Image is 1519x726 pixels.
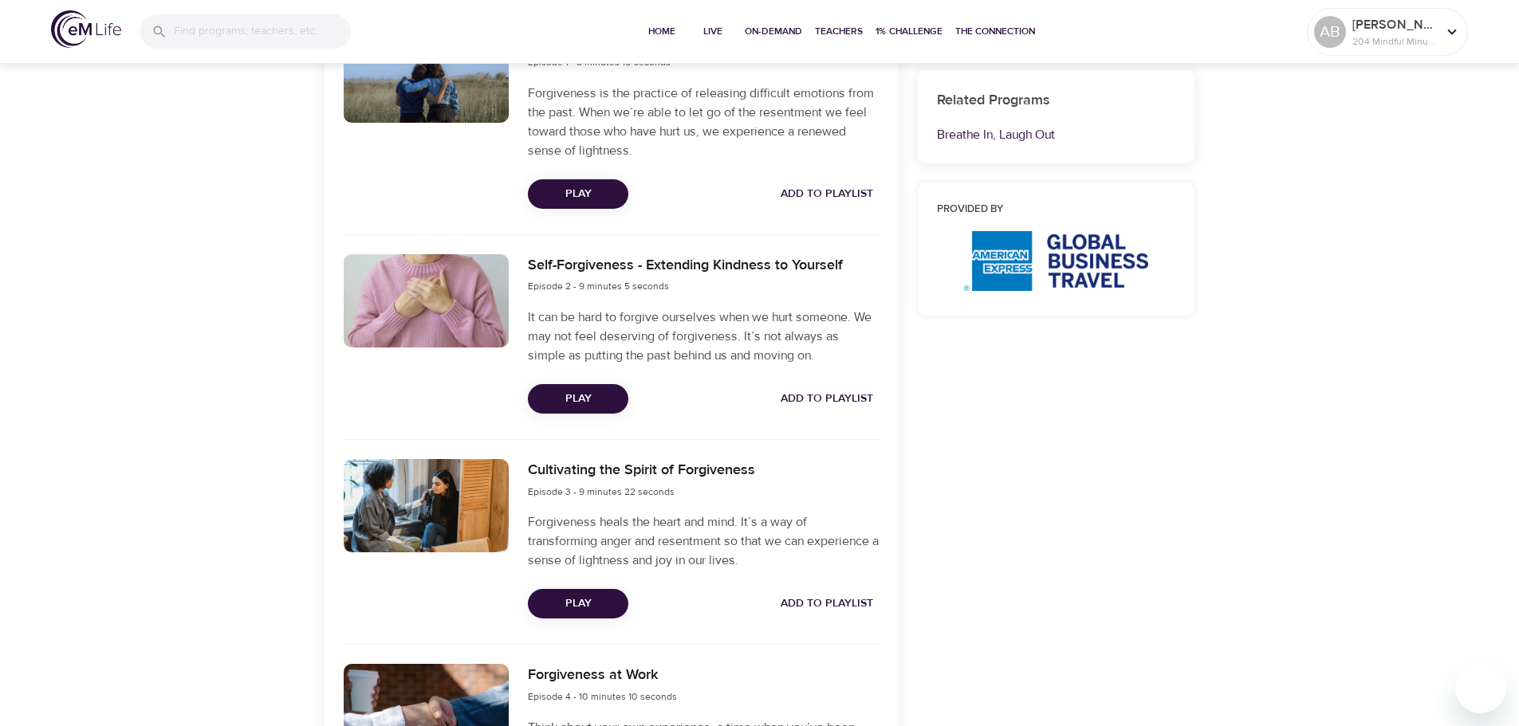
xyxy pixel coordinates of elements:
span: Episode 2 - 9 minutes 5 seconds [528,280,669,292]
button: Play [528,589,628,618]
span: Episode 4 - 10 minutes 10 seconds [528,690,677,703]
button: Play [528,179,628,209]
button: Add to Playlist [774,179,880,209]
span: 1% Challenge [876,23,942,40]
span: Play [541,594,616,614]
h6: Related Programs [937,89,1176,112]
iframe: Button to launch messaging window [1455,662,1506,713]
h6: Provided by [937,202,1176,218]
span: On-Demand [745,23,802,40]
h6: Cultivating the Spirit of Forgiveness [528,459,755,482]
h6: Self-Forgiveness - Extending Kindness to Yourself [528,254,843,277]
span: Add to Playlist [781,594,873,614]
span: Live [694,23,732,40]
span: Play [541,389,616,409]
a: Breathe In, Laugh Out [937,127,1055,143]
input: Find programs, teachers, etc... [174,14,351,49]
p: 204 Mindful Minutes [1352,34,1437,49]
span: Home [643,23,681,40]
span: The Connection [955,23,1035,40]
span: Add to Playlist [781,389,873,409]
div: AB [1314,16,1346,48]
button: Play [528,384,628,414]
span: Play [541,184,616,204]
span: Add to Playlist [781,184,873,204]
p: It can be hard to forgive ourselves when we hurt someone. We may not feel deserving of forgivenes... [528,308,879,365]
span: Teachers [815,23,863,40]
img: logo [51,10,121,48]
button: Add to Playlist [774,384,880,414]
button: Add to Playlist [774,589,880,618]
span: Episode 3 - 9 minutes 22 seconds [528,485,675,498]
p: Forgiveness heals the heart and mind. It’s a way of transforming anger and resentment so that we ... [528,512,879,570]
p: Forgiveness is the practice of releasing difficult emotions from the past. When we’re able to let... [528,84,879,160]
p: [PERSON_NAME] [1352,15,1437,34]
h6: Forgiveness at Work [528,664,677,687]
img: AmEx%20GBT%20logo.png [964,231,1148,291]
